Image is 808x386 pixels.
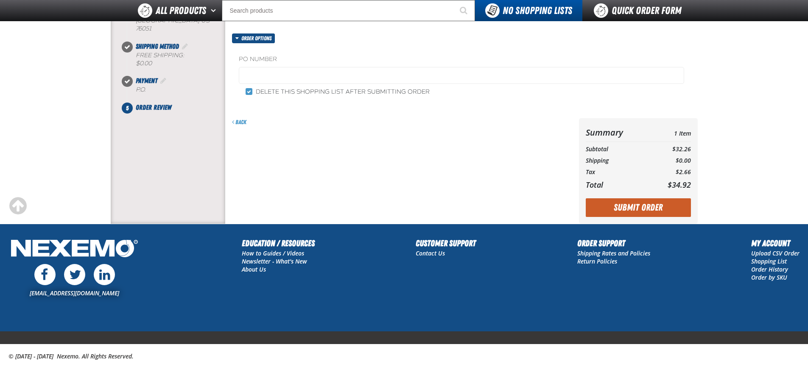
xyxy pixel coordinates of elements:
span: All Products [156,3,206,18]
td: $32.26 [650,144,691,155]
span: [GEOGRAPHIC_DATA] [136,17,199,24]
a: Order by SKU [751,273,787,281]
td: $2.66 [650,167,691,178]
button: Submit Order [586,198,691,217]
th: Shipping [586,155,651,167]
li: Shipping Method. Step 3 of 5. Completed [127,42,225,76]
a: Back [232,119,246,125]
span: 5 [122,103,133,114]
label: Delete this shopping list after submitting order [246,88,430,96]
a: [EMAIL_ADDRESS][DOMAIN_NAME] [30,289,119,297]
th: Tax [586,167,651,178]
a: Upload CSV Order [751,249,800,257]
th: Summary [586,125,651,140]
span: No Shopping Lists [503,5,572,17]
span: Payment [136,77,157,85]
label: PO Number [239,56,684,64]
span: Order options [241,33,275,43]
span: $34.92 [668,180,691,190]
span: US [201,17,210,24]
a: Shipping Rates and Policies [577,249,650,257]
th: Total [586,178,651,192]
h2: Order Support [577,237,650,250]
button: Order options [232,33,275,43]
a: Edit Shipping Method [181,42,189,50]
strong: $0.00 [136,60,152,67]
span: Order Review [136,103,171,111]
a: Shopping List [751,257,787,265]
a: Order History [751,265,788,273]
h2: Customer Support [416,237,476,250]
span: Shipping Method [136,42,179,50]
a: About Us [242,265,266,273]
bdo: 76051 [136,25,151,32]
td: $0.00 [650,155,691,167]
td: 1 Item [650,125,691,140]
img: Nexemo Logo [8,237,140,262]
a: Edit Payment [159,77,168,85]
h2: My Account [751,237,800,250]
div: P.O. [136,86,225,94]
li: Order Review. Step 5 of 5. Not Completed [127,103,225,113]
input: Delete this shopping list after submitting order [246,88,252,95]
a: How to Guides / Videos [242,249,304,257]
li: Payment. Step 4 of 5. Completed [127,76,225,103]
div: Free Shipping: [136,52,225,68]
a: Newsletter - What's New [242,257,307,265]
h2: Education / Resources [242,237,315,250]
div: Scroll to the top [8,197,27,215]
th: Subtotal [586,144,651,155]
a: Contact Us [416,249,445,257]
a: Return Policies [577,257,617,265]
